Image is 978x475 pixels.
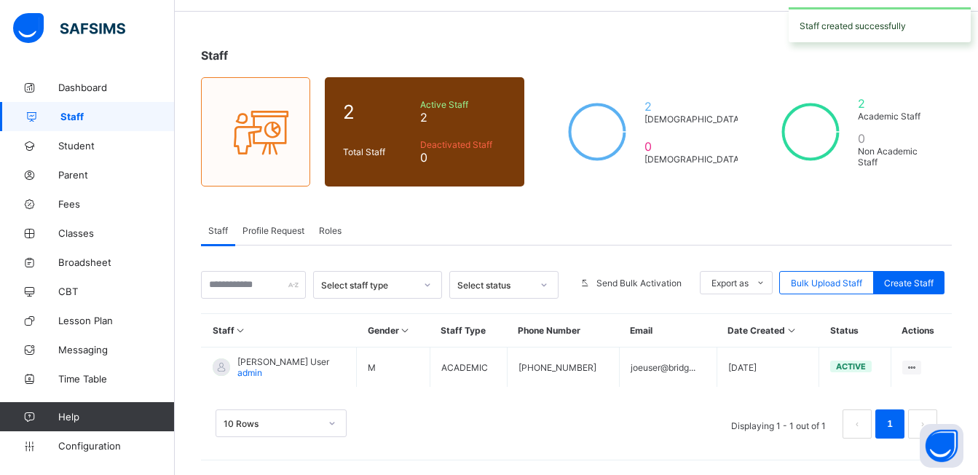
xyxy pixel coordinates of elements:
[619,314,717,348] th: Email
[884,278,934,288] span: Create Staff
[596,278,682,288] span: Send Bulk Activation
[430,314,507,348] th: Staff Type
[720,409,837,439] li: Displaying 1 - 1 out of 1
[507,348,619,388] td: [PHONE_NUMBER]
[644,154,742,165] span: [DEMOGRAPHIC_DATA]
[58,82,175,93] span: Dashboard
[711,278,749,288] span: Export as
[858,131,934,146] span: 0
[785,325,797,336] i: Sort in Ascending Order
[875,409,904,439] li: 1
[58,440,174,452] span: Configuration
[420,110,506,125] span: 2
[791,278,862,288] span: Bulk Upload Staff
[237,356,329,367] span: [PERSON_NAME] User
[60,111,175,122] span: Staff
[843,409,872,439] button: prev page
[58,227,175,239] span: Classes
[13,13,125,44] img: safsims
[321,280,416,291] div: Select staff type
[208,225,228,236] span: Staff
[908,409,937,439] li: 下一页
[420,150,506,165] span: 0
[858,111,934,122] span: Academic Staff
[457,280,532,291] div: Select status
[357,314,430,348] th: Gender
[242,225,304,236] span: Profile Request
[644,139,742,154] span: 0
[836,361,866,372] span: active
[339,143,417,161] div: Total Staff
[420,139,506,150] span: Deactivated Staff
[819,314,891,348] th: Status
[58,198,175,210] span: Fees
[789,7,971,42] div: Staff created successfully
[399,325,411,336] i: Sort in Ascending Order
[843,409,872,439] li: 上一页
[202,314,357,348] th: Staff
[420,99,506,110] span: Active Staff
[58,411,174,423] span: Help
[619,348,717,388] td: joeuser@bridg...
[58,344,175,356] span: Messaging
[237,367,262,378] span: admin
[58,140,175,152] span: Student
[891,314,952,348] th: Actions
[234,325,247,336] i: Sort in Ascending Order
[58,315,175,326] span: Lesson Plan
[58,169,175,181] span: Parent
[717,314,819,348] th: Date Created
[858,146,934,168] span: Non Academic Staff
[717,348,819,388] td: [DATE]
[644,114,742,125] span: [DEMOGRAPHIC_DATA]
[58,286,175,297] span: CBT
[357,348,430,388] td: M
[858,96,934,111] span: 2
[58,373,175,385] span: Time Table
[883,415,896,433] a: 1
[58,256,175,268] span: Broadsheet
[319,225,342,236] span: Roles
[224,418,320,429] div: 10 Rows
[908,409,937,439] button: next page
[430,348,507,388] td: ACADEMIC
[201,48,228,63] span: Staff
[920,424,963,468] button: Open asap
[343,101,413,123] span: 2
[507,314,619,348] th: Phone Number
[644,99,742,114] span: 2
